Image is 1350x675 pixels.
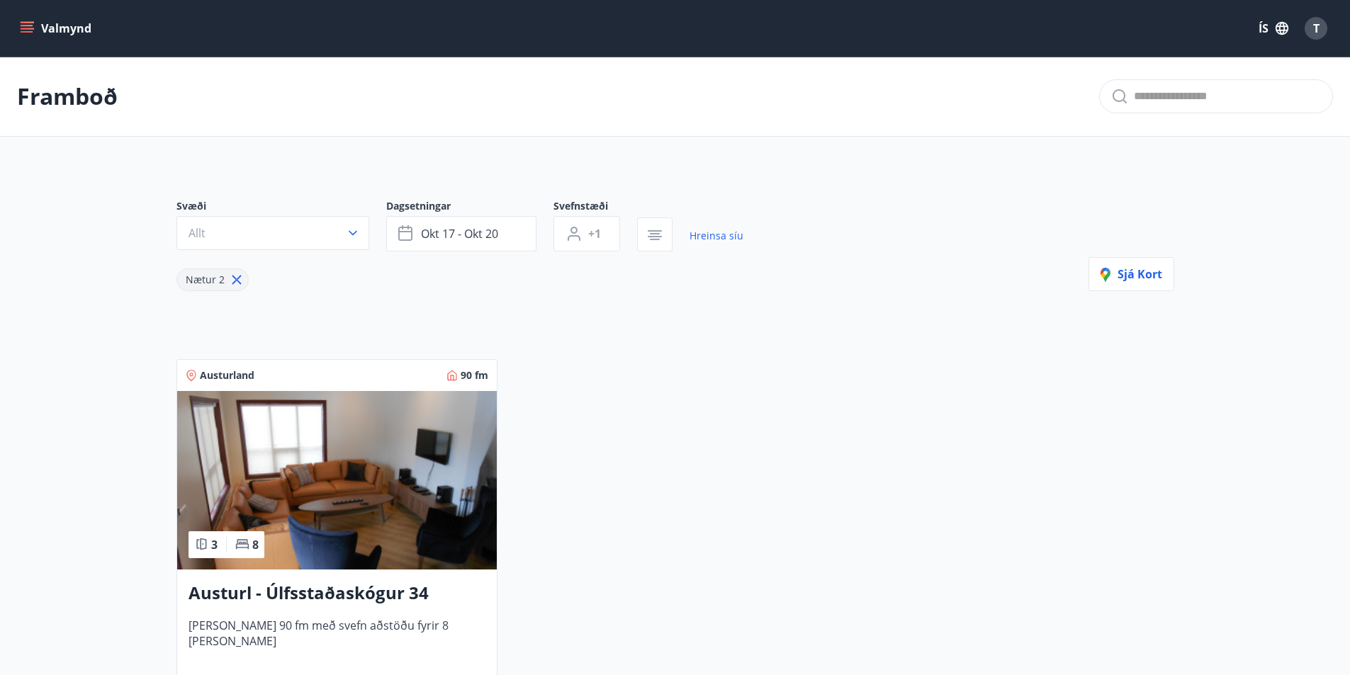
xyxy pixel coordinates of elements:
button: Allt [176,216,369,250]
span: 90 fm [461,368,488,382]
span: Sjá kort [1101,266,1162,282]
span: Dagsetningar [386,199,553,216]
button: menu [17,16,97,41]
span: Allt [189,225,206,241]
span: [PERSON_NAME] 90 fm með svefn aðstöðu fyrir 8 [PERSON_NAME] [189,618,485,664]
span: okt 17 - okt 20 [421,226,498,242]
button: Sjá kort [1089,257,1174,291]
span: +1 [588,226,601,242]
span: Svæði [176,199,386,216]
span: 8 [252,537,259,552]
span: Nætur 2 [186,273,225,286]
div: Nætur 2 [176,268,249,291]
button: okt 17 - okt 20 [386,216,536,251]
a: Hreinsa síu [690,220,743,251]
span: Svefnstæði [553,199,637,216]
span: Austurland [200,368,254,382]
h3: Austurl - Úlfsstaðaskógur 34 [189,581,485,606]
button: ÍS [1251,16,1296,41]
button: +1 [553,216,620,251]
p: Framboð [17,81,118,112]
span: T [1313,21,1320,36]
img: Paella dish [177,391,497,569]
button: T [1299,11,1333,45]
span: 3 [211,537,218,552]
